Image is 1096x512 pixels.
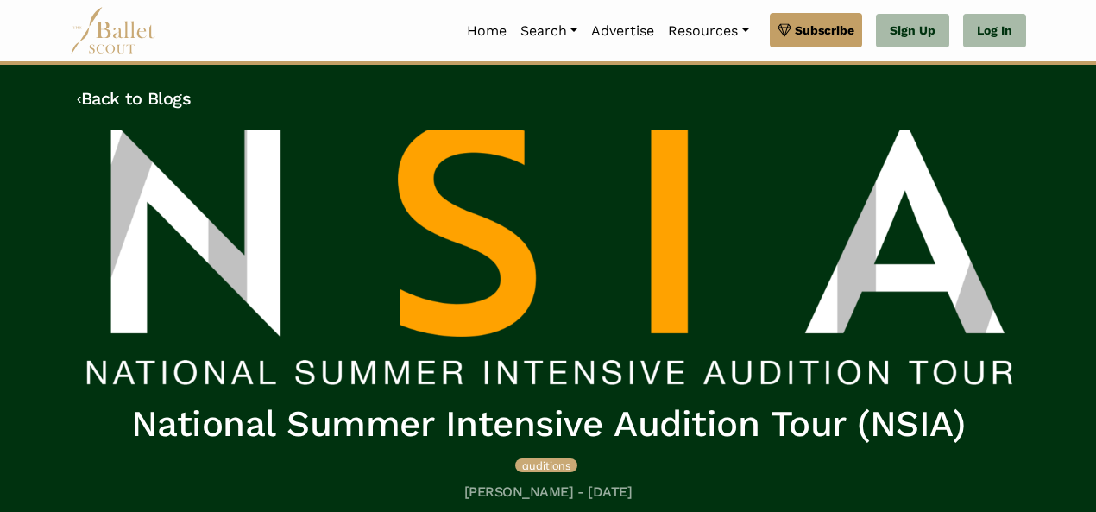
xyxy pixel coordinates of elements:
h5: [PERSON_NAME] - [DATE] [77,484,1019,502]
a: Log In [963,14,1026,48]
span: Subscribe [795,21,854,40]
span: auditions [522,458,570,472]
img: gem.svg [778,21,791,40]
h1: National Summer Intensive Audition Tour (NSIA) [77,401,1019,448]
a: auditions [515,456,577,473]
a: Search [513,13,584,49]
img: header_image.img [77,130,1019,387]
a: Home [460,13,513,49]
a: ‹Back to Blogs [77,88,191,109]
a: Advertise [584,13,661,49]
a: Resources [661,13,755,49]
a: Sign Up [876,14,949,48]
a: Subscribe [770,13,862,47]
code: ‹ [77,87,81,109]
